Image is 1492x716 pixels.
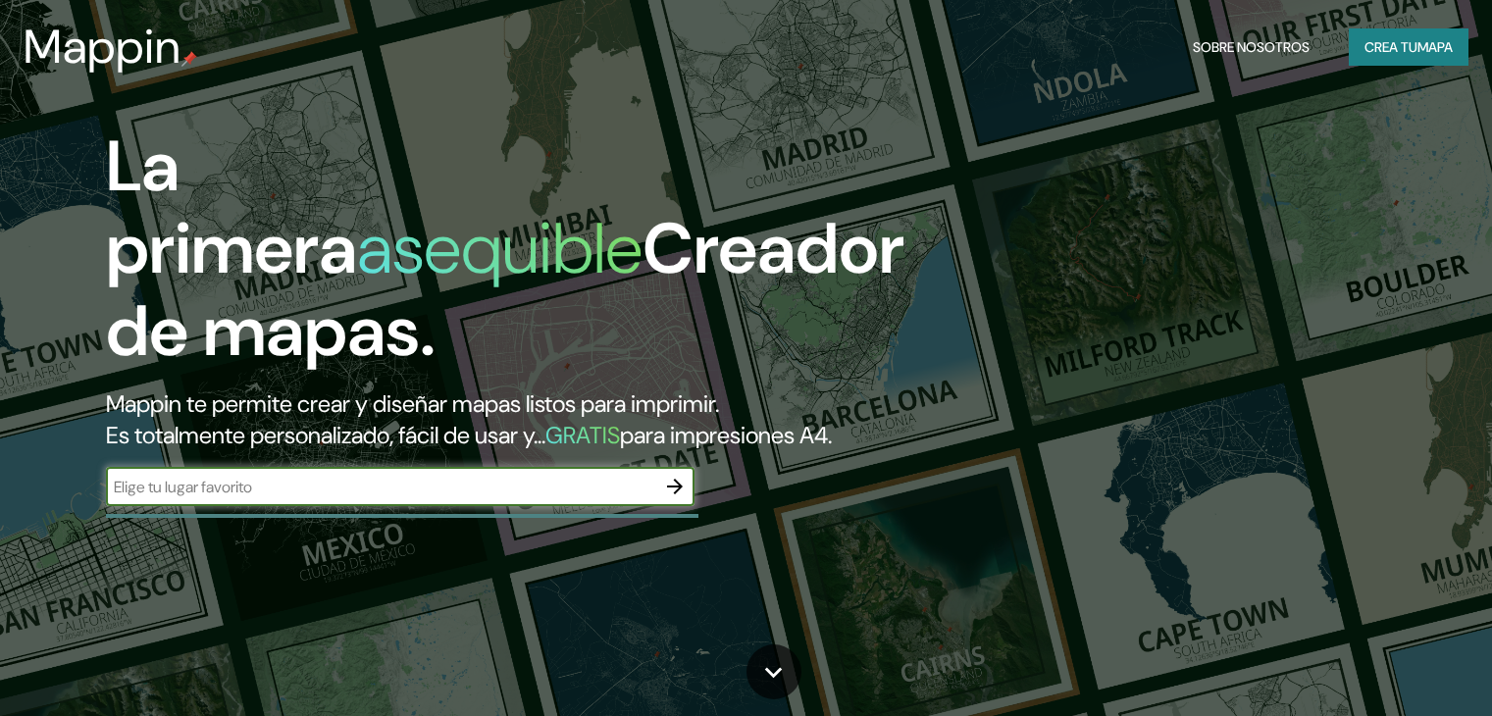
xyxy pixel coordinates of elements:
[1364,38,1417,56] font: Crea tu
[1193,38,1310,56] font: Sobre nosotros
[181,51,197,67] img: pin de mapeo
[106,121,357,294] font: La primera
[24,16,181,77] font: Mappin
[106,388,719,419] font: Mappin te permite crear y diseñar mapas listos para imprimir.
[1185,28,1317,66] button: Sobre nosotros
[106,420,545,450] font: Es totalmente personalizado, fácil de usar y...
[545,420,620,450] font: GRATIS
[357,203,643,294] font: asequible
[620,420,832,450] font: para impresiones A4.
[106,203,904,377] font: Creador de mapas.
[106,476,655,498] input: Elige tu lugar favorito
[1349,28,1468,66] button: Crea tumapa
[1417,38,1453,56] font: mapa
